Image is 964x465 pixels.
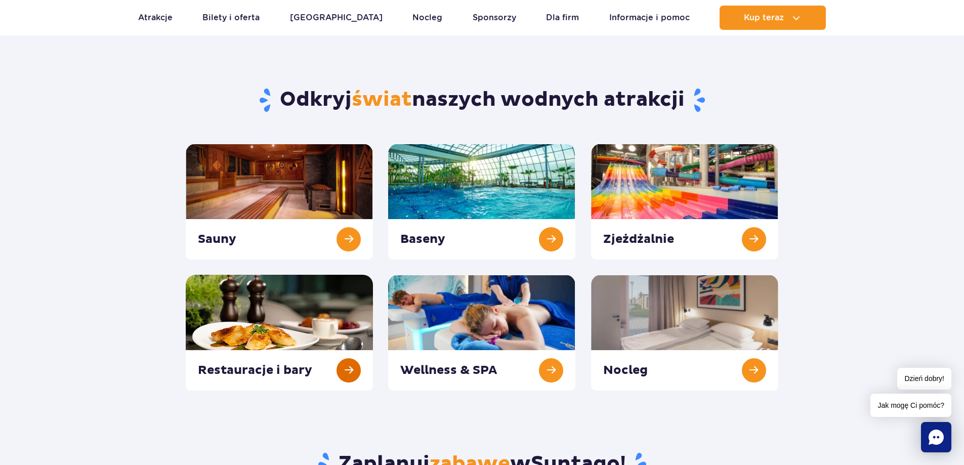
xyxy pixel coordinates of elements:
span: Dzień dobry! [897,368,951,390]
a: Sponsorzy [473,6,516,30]
span: świat [352,87,412,112]
a: Informacje i pomoc [609,6,690,30]
a: Dla firm [546,6,579,30]
a: Nocleg [412,6,442,30]
span: Jak mogę Ci pomóc? [870,394,951,417]
div: Chat [921,422,951,452]
a: [GEOGRAPHIC_DATA] [290,6,383,30]
button: Kup teraz [720,6,826,30]
h1: Odkryj naszych wodnych atrakcji [186,87,778,113]
a: Bilety i oferta [202,6,260,30]
span: Kup teraz [744,13,784,22]
a: Atrakcje [138,6,173,30]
